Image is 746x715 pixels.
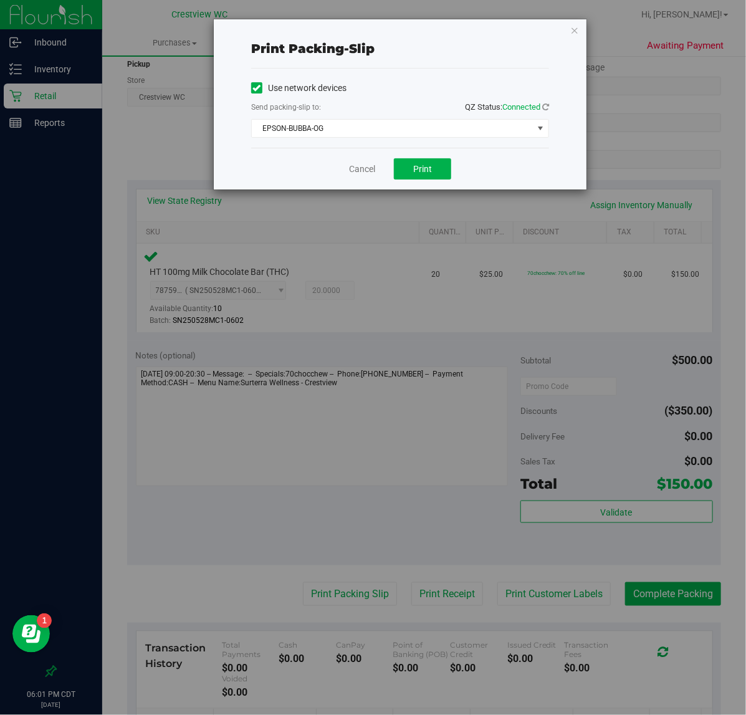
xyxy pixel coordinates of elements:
iframe: Resource center unread badge [37,613,52,628]
span: EPSON-BUBBA-OG [252,120,533,137]
button: Print [394,158,451,180]
span: QZ Status: [465,102,549,112]
span: Print [413,164,432,174]
label: Send packing-slip to: [251,102,321,113]
span: Connected [502,102,540,112]
span: select [533,120,548,137]
a: Cancel [349,163,375,176]
span: Print packing-slip [251,41,375,56]
iframe: Resource center [12,615,50,653]
label: Use network devices [251,82,347,95]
